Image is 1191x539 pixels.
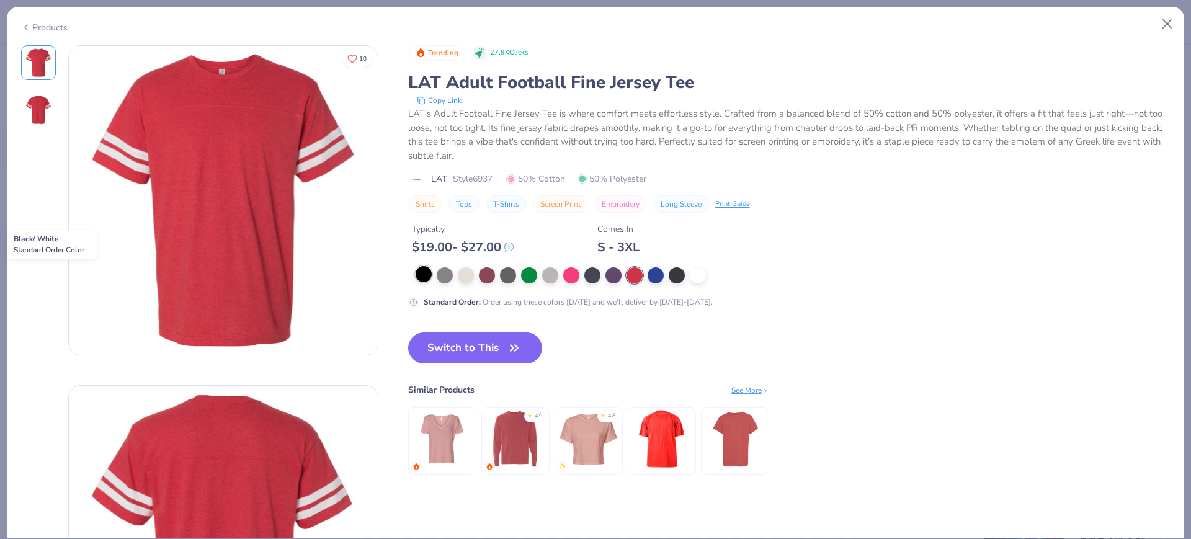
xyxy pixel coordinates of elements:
img: Comfort Colors Adult Heavyweight RS Long-Sleeve T-Shirt [486,409,545,468]
span: LAT [431,172,447,185]
span: 50% Polyester [578,172,646,185]
img: newest.gif [559,463,566,470]
img: trending.gif [486,463,493,470]
button: T-Shirts [486,195,527,213]
span: 10 [359,56,367,62]
button: Close [1156,12,1179,36]
div: See More [731,385,769,396]
img: trending.gif [413,463,420,470]
button: Embroidery [594,195,647,213]
img: Bella + Canvas Women’s Slouchy V-Neck Tee [413,409,471,468]
img: Comfort Colors Youth Midweight T-Shirt [705,409,764,468]
button: Tops [448,195,480,213]
div: Products [21,21,68,34]
img: Shaka Wear Garment-Dyed Crewneck T-Shirt [632,409,691,468]
img: Trending sort [416,48,426,58]
div: Order using these colors [DATE] and we'll deliver by [DATE]-[DATE]. [424,296,713,308]
div: $ 19.00 - $ 27.00 [412,239,514,255]
img: Next Level Apparel Ladies' Ideal Crop T-Shirt [559,409,618,468]
span: 27.9K Clicks [490,48,528,58]
div: 4.8 [608,412,615,421]
span: 50% Cotton [506,172,565,185]
button: Badge Button [409,45,465,61]
div: 4.9 [535,412,542,421]
div: Print Guide [715,199,750,210]
span: Style 6937 [453,172,493,185]
div: Typically [412,223,514,236]
img: brand logo [408,175,425,185]
button: copy to clipboard [413,94,465,107]
img: Front [69,46,378,355]
img: Front [24,48,53,78]
div: Comes In [597,223,640,236]
button: Shirts [408,195,442,213]
div: Black/ White [7,230,97,259]
strong: Standard Order : [424,297,481,307]
button: Screen Print [533,195,588,213]
button: Long Sleeve [653,195,709,213]
button: Switch to This [408,332,543,363]
div: Similar Products [408,383,475,396]
span: Trending [428,50,458,56]
div: S - 3XL [597,239,640,255]
div: LAT Adult Football Fine Jersey Tee [408,71,1171,94]
span: Standard Order Color [14,245,84,255]
div: ★ [600,412,605,417]
button: Like [342,50,372,68]
div: LAT’s Adult Football Fine Jersey Tee is where comfort meets effortless style. Crafted from a bala... [408,107,1171,163]
div: ★ [527,412,532,417]
img: Back [24,95,53,125]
